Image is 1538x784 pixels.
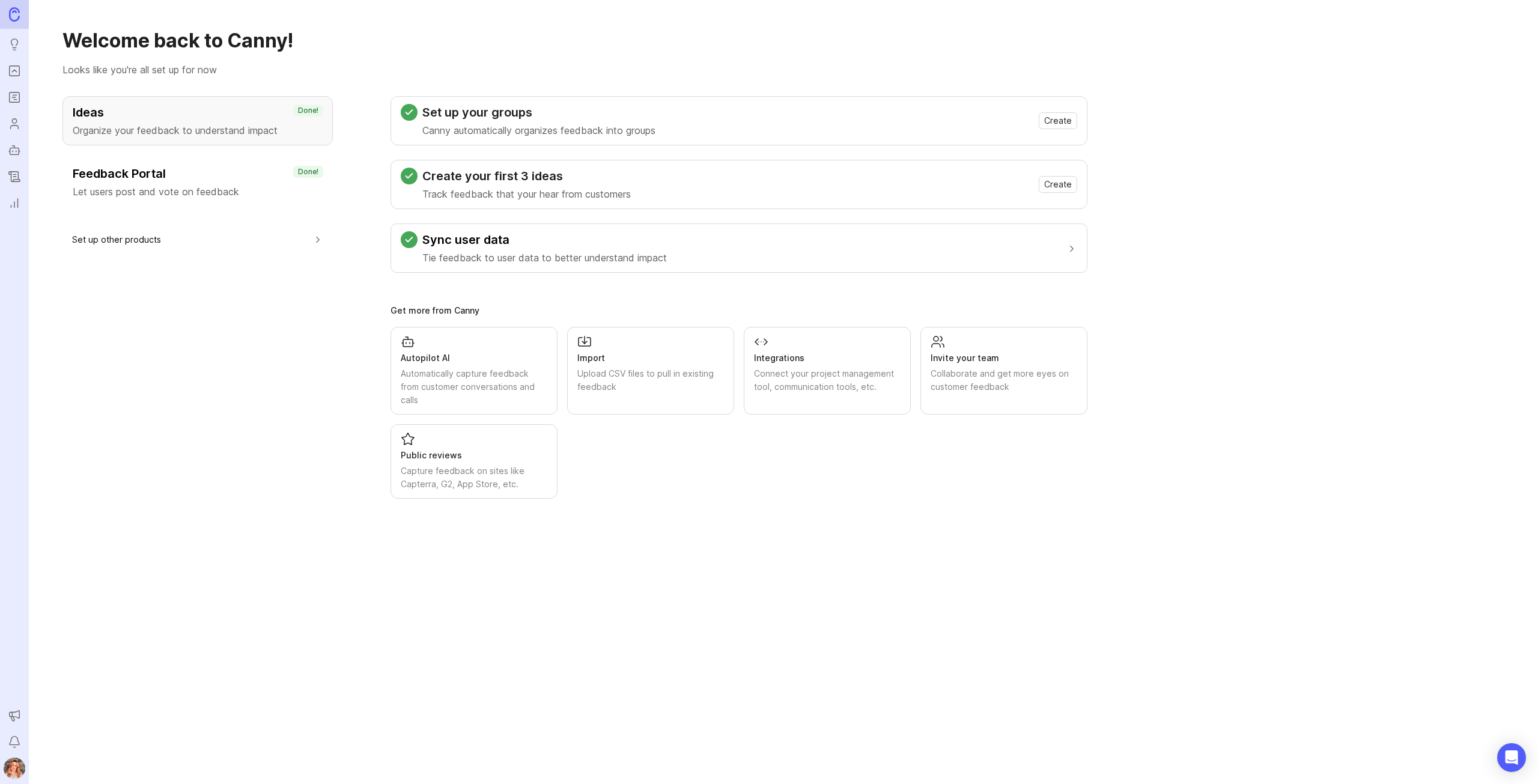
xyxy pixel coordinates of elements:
div: Open Intercom Messenger [1497,743,1526,772]
a: IntegrationsConnect your project management tool, communication tools, etc. [744,327,911,415]
span: Create [1044,178,1072,190]
a: Autopilot AIAutomatically capture feedback from customer conversations and calls [391,327,558,415]
h3: Create your first 3 ideas [422,168,631,184]
a: Changelog [4,166,25,187]
span: Create [1044,115,1072,127]
div: Integrations [754,351,901,365]
p: Track feedback that your hear from customers [422,187,631,201]
p: Tie feedback to user data to better understand impact [422,251,667,265]
button: IdeasOrganize your feedback to understand impactDone! [62,96,333,145]
p: Let users post and vote on feedback [73,184,323,199]
h3: Sync user data [422,231,667,248]
a: Reporting [4,192,25,214]
a: Portal [4,60,25,82]
div: Collaborate and get more eyes on customer feedback [931,367,1077,394]
button: Announcements [4,705,25,726]
p: Looks like you're all set up for now [62,62,1504,77]
p: Done! [298,106,318,115]
h3: Set up your groups [422,104,655,121]
button: Notifications [4,731,25,753]
div: Connect your project management tool, communication tools, etc. [754,367,901,394]
button: Feedback PortalLet users post and vote on feedbackDone! [62,157,333,207]
a: Users [4,113,25,135]
button: Create [1039,112,1077,129]
div: Automatically capture feedback from customer conversations and calls [401,367,547,407]
a: Roadmaps [4,87,25,108]
h3: Ideas [73,104,323,121]
p: Canny automatically organizes feedback into groups [422,123,655,138]
img: Canny Home [9,7,20,21]
div: Capture feedback on sites like Capterra, G2, App Store, etc. [401,464,547,491]
a: Public reviewsCapture feedback on sites like Capterra, G2, App Store, etc. [391,424,558,499]
div: Invite your team [931,351,1077,365]
a: Autopilot [4,139,25,161]
div: Import [577,351,724,365]
p: Organize your feedback to understand impact [73,123,323,138]
a: Ideas [4,34,25,55]
a: Invite your teamCollaborate and get more eyes on customer feedback [920,327,1087,415]
div: Autopilot AI [401,351,547,365]
button: Create [1039,176,1077,193]
div: Public reviews [401,449,547,462]
div: Upload CSV files to pull in existing feedback [577,367,724,394]
h3: Feedback Portal [73,165,323,182]
div: Get more from Canny [391,306,1087,315]
button: Set up other products [72,226,323,253]
button: Bronwen W [4,758,25,779]
p: Done! [298,167,318,177]
a: ImportUpload CSV files to pull in existing feedback [567,327,734,415]
h1: Welcome back to Canny! [62,29,1504,53]
button: Sync user dataTie feedback to user data to better understand impact [401,224,1077,272]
